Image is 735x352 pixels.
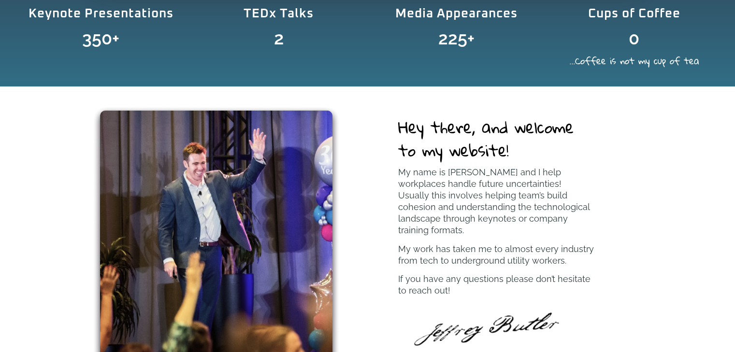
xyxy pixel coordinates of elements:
span: 0 [629,29,639,47]
p: My work has taken me to almost every industry from tech to underground utility workers. [398,243,595,267]
span: 225 [438,29,467,47]
span: + [467,29,538,47]
span: + [112,29,182,47]
span: 350 [82,29,112,47]
p: My name is [PERSON_NAME] and I help workplaces handle future uncertainties! Usually this involves... [398,167,595,236]
span: 2 [274,29,284,47]
h2: ...Coffee is not my cup of tea [552,56,716,65]
p: If you have any questions please don’t hesitate to reach out! [398,273,595,296]
h2: Hey there, and welcome to my website! [398,115,595,162]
